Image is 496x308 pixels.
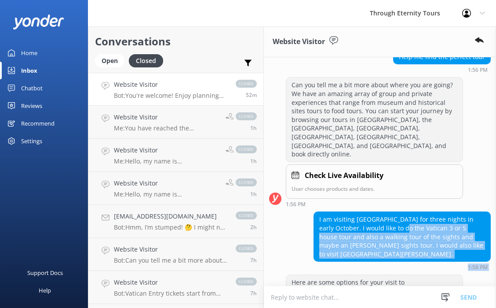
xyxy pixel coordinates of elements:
[286,201,463,207] div: 01:56pm 14-Aug-2025 (UTC +02:00) Europe/Amsterdam
[292,185,457,193] p: User chooses products and dates.
[393,67,491,73] div: 01:56pm 14-Aug-2025 (UTC +02:00) Europe/Amsterdam
[21,62,37,79] div: Inbox
[21,79,43,97] div: Chatbot
[114,190,219,198] p: Me: Hello, my name is [PERSON_NAME] from Through Eternity Tours. How can I assist you [DATE]?
[286,202,306,207] strong: 1:56 PM
[114,212,227,221] h4: [EMAIL_ADDRESS][DOMAIN_NAME]
[236,245,257,252] span: closed
[236,278,257,286] span: closed
[129,56,168,65] a: Closed
[129,54,163,67] div: Closed
[114,157,219,165] p: Me: Hello, my name is [PERSON_NAME] from Through Eternity Tours. How can I assist you [DATE]?
[236,112,257,120] span: closed
[114,278,227,287] h4: Website Visitor
[246,91,257,99] span: 01:59pm 14-Aug-2025 (UTC +02:00) Europe/Amsterdam
[114,92,227,100] p: Bot: You're welcome! Enjoy planning your trip to [GEOGRAPHIC_DATA]. If you have any more question...
[273,36,325,48] h3: Website Visitor
[88,106,263,139] a: Website VisitorMe:You have reached the Reservations Department. If you have any inquiries regardi...
[27,264,63,282] div: Support Docs
[114,256,227,264] p: Bot: Can you tell me a bit more about where you are going? We have an amazing array of group and ...
[236,80,257,88] span: closed
[236,178,257,186] span: closed
[88,205,263,238] a: [EMAIL_ADDRESS][DOMAIN_NAME]Bot:Hmm, I’m stumped! 🤔 I might not have the answer to that one, but ...
[236,145,257,153] span: closed
[21,115,55,132] div: Recommend
[21,132,42,150] div: Settings
[95,54,124,67] div: Open
[250,256,257,264] span: 07:13am 14-Aug-2025 (UTC +02:00) Europe/Amsterdam
[236,212,257,219] span: closed
[88,73,263,106] a: Website VisitorBot:You're welcome! Enjoy planning your trip to [GEOGRAPHIC_DATA]. If you have any...
[250,190,257,198] span: 01:02pm 14-Aug-2025 (UTC +02:00) Europe/Amsterdam
[250,157,257,165] span: 01:03pm 14-Aug-2025 (UTC +02:00) Europe/Amsterdam
[114,178,219,188] h4: Website Visitor
[314,264,491,270] div: 01:58pm 14-Aug-2025 (UTC +02:00) Europe/Amsterdam
[305,170,383,182] h4: Check Live Availability
[114,223,227,231] p: Bot: Hmm, I’m stumped! 🤔 I might not have the answer to that one, but our amazing team definitely...
[286,78,463,161] div: Can you tell me a bit more about where you are going? We have an amazing array of group and priva...
[250,289,257,297] span: 07:05am 14-Aug-2025 (UTC +02:00) Europe/Amsterdam
[250,223,257,231] span: 12:16pm 14-Aug-2025 (UTC +02:00) Europe/Amsterdam
[468,265,488,270] strong: 1:58 PM
[114,124,219,132] p: Me: You have reached the Reservations Department. If you have any inquiries regarding our tours, ...
[114,245,227,254] h4: Website Visitor
[114,145,219,155] h4: Website Visitor
[13,15,64,29] img: yonder-white-logo.png
[21,97,42,115] div: Reviews
[95,33,257,50] h2: Conversations
[88,172,263,205] a: Website VisitorMe:Hello, my name is [PERSON_NAME] from Through Eternity Tours. How can I assist y...
[114,112,219,122] h4: Website Visitor
[88,271,263,304] a: Website VisitorBot:Vatican Entry tickets start from €45 and include skip-the-line access to the [...
[114,289,227,297] p: Bot: Vatican Entry tickets start from €45 and include skip-the-line access to the [GEOGRAPHIC_DAT...
[114,80,227,89] h4: Website Visitor
[21,44,37,62] div: Home
[468,67,488,73] strong: 1:56 PM
[88,139,263,172] a: Website VisitorMe:Hello, my name is [PERSON_NAME] from Through Eternity Tours. How can I assist y...
[88,238,263,271] a: Website VisitorBot:Can you tell me a bit more about where you are going? We have an amazing array...
[314,212,490,261] div: I am visiting [GEOGRAPHIC_DATA] for three nights in early October. I would like to do the Vatican...
[95,56,129,65] a: Open
[250,124,257,132] span: 01:03pm 14-Aug-2025 (UTC +02:00) Europe/Amsterdam
[39,282,51,299] div: Help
